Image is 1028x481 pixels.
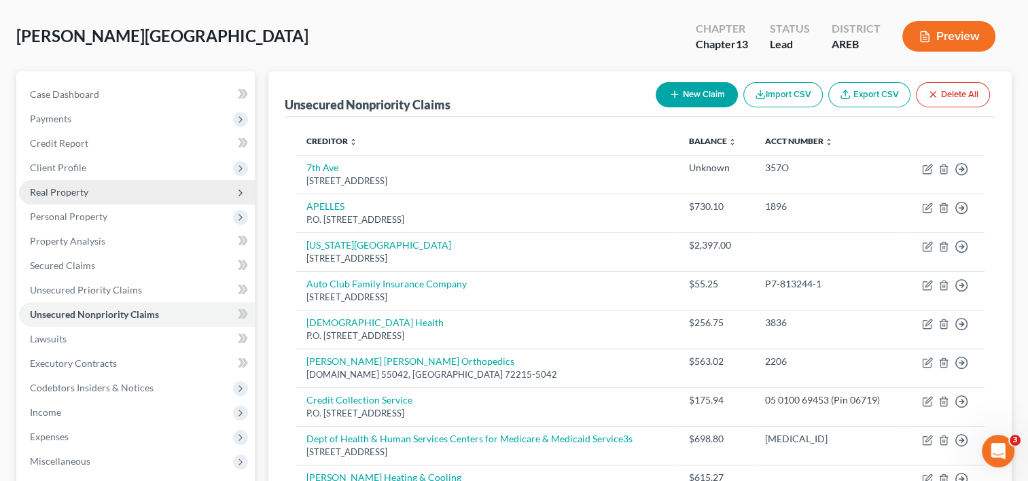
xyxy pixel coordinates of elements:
span: [PERSON_NAME][GEOGRAPHIC_DATA] [16,26,308,46]
div: [DOMAIN_NAME] 55042, [GEOGRAPHIC_DATA] 72215-5042 [306,368,667,381]
span: Codebtors Insiders & Notices [30,382,154,393]
span: 13 [736,37,748,50]
iframe: Intercom live chat [982,435,1014,467]
a: [DEMOGRAPHIC_DATA] Health [306,317,444,328]
div: P7-813244-1 [765,277,893,291]
div: Unknown [689,161,743,175]
span: 3 [1010,435,1021,446]
div: P.O. [STREET_ADDRESS] [306,329,667,342]
i: unfold_more [349,138,357,146]
button: Import CSV [743,82,823,107]
span: Expenses [30,431,69,442]
span: Property Analysis [30,235,105,247]
div: [STREET_ADDRESS] [306,252,667,265]
a: 7th Ave [306,162,338,173]
button: Delete All [916,82,990,107]
span: Case Dashboard [30,88,99,100]
div: 3836 [765,316,893,329]
button: Preview [902,21,995,52]
div: $175.94 [689,393,743,407]
i: unfold_more [825,138,833,146]
a: Unsecured Nonpriority Claims [19,302,255,327]
a: Auto Club Family Insurance Company [306,278,467,289]
div: 1896 [765,200,893,213]
div: [STREET_ADDRESS] [306,291,667,304]
div: 2206 [765,355,893,368]
span: Executory Contracts [30,357,117,369]
button: New Claim [656,82,738,107]
span: Payments [30,113,71,124]
div: $256.75 [689,316,743,329]
span: Credit Report [30,137,88,149]
span: Lawsuits [30,333,67,344]
span: Unsecured Nonpriority Claims [30,308,159,320]
div: District [832,21,881,37]
div: 357O [765,161,893,175]
span: Income [30,406,61,418]
div: 05 0100 69453 (Pin 06719) [765,393,893,407]
div: Chapter [696,21,748,37]
div: AREB [832,37,881,52]
a: Balance unfold_more [689,136,737,146]
a: Acct Number unfold_more [765,136,833,146]
div: Chapter [696,37,748,52]
a: Unsecured Priority Claims [19,278,255,302]
div: P.O. [STREET_ADDRESS] [306,213,667,226]
div: $2,397.00 [689,238,743,252]
a: Credit Report [19,131,255,156]
i: unfold_more [728,138,737,146]
div: [MEDICAL_ID] [765,432,893,446]
span: Client Profile [30,162,86,173]
span: Secured Claims [30,260,95,271]
a: Property Analysis [19,229,255,253]
a: Dept of Health & Human Services Centers for Medicare & Medicaid Service3s [306,433,633,444]
div: $563.02 [689,355,743,368]
a: [US_STATE][GEOGRAPHIC_DATA] [306,239,451,251]
a: Creditor unfold_more [306,136,357,146]
span: Personal Property [30,211,107,222]
a: Case Dashboard [19,82,255,107]
a: Credit Collection Service [306,394,412,406]
span: Real Property [30,186,88,198]
a: Secured Claims [19,253,255,278]
span: Unsecured Priority Claims [30,284,142,296]
div: Unsecured Nonpriority Claims [285,96,450,113]
div: P.O. [STREET_ADDRESS] [306,407,667,420]
div: [STREET_ADDRESS] [306,446,667,459]
div: $55.25 [689,277,743,291]
span: Miscellaneous [30,455,90,467]
a: Lawsuits [19,327,255,351]
div: $730.10 [689,200,743,213]
div: Lead [770,37,810,52]
a: Executory Contracts [19,351,255,376]
a: [PERSON_NAME] [PERSON_NAME] Orthopedics [306,355,514,367]
div: Status [770,21,810,37]
div: [STREET_ADDRESS] [306,175,667,188]
a: Export CSV [828,82,910,107]
div: $698.80 [689,432,743,446]
a: APELLES [306,200,344,212]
